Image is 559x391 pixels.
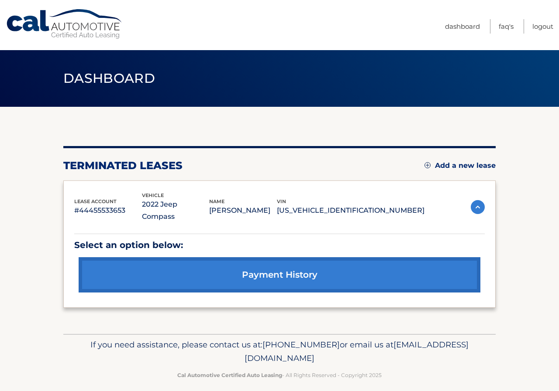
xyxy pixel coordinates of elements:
[177,372,282,378] strong: Cal Automotive Certified Auto Leasing
[424,161,496,170] a: Add a new lease
[445,19,480,34] a: Dashboard
[74,204,142,217] p: #44455533653
[209,204,277,217] p: [PERSON_NAME]
[63,159,183,172] h2: terminated leases
[499,19,514,34] a: FAQ's
[277,198,286,204] span: vin
[74,198,117,204] span: lease account
[209,198,224,204] span: name
[142,198,210,223] p: 2022 Jeep Compass
[532,19,553,34] a: Logout
[471,200,485,214] img: accordion-active.svg
[424,162,431,168] img: add.svg
[142,192,164,198] span: vehicle
[277,204,424,217] p: [US_VEHICLE_IDENTIFICATION_NUMBER]
[69,338,490,366] p: If you need assistance, please contact us at: or email us at
[69,371,490,380] p: - All Rights Reserved - Copyright 2025
[262,340,340,350] span: [PHONE_NUMBER]
[63,70,155,86] span: Dashboard
[6,9,124,40] a: Cal Automotive
[74,238,485,253] p: Select an option below:
[79,257,480,292] a: payment history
